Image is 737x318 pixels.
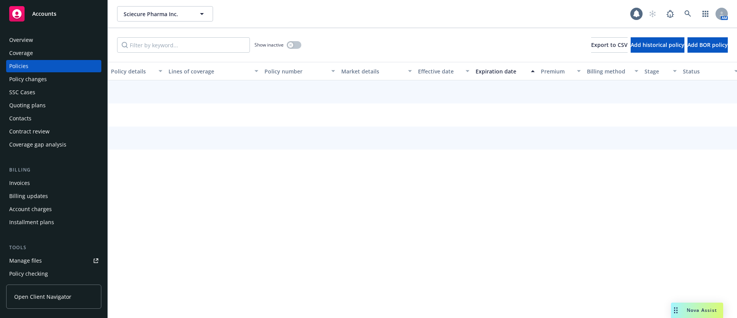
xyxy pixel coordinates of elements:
[117,6,213,22] button: Sciecure Pharma Inc.
[9,34,33,46] div: Overview
[108,62,165,80] button: Policy details
[6,99,101,112] a: Quoting plans
[117,37,250,53] input: Filter by keyword...
[6,244,101,251] div: Tools
[9,138,66,151] div: Coverage gap analysis
[6,166,101,174] div: Billing
[538,62,584,80] button: Premium
[264,67,327,75] div: Policy number
[671,303,681,318] div: Drag to move
[169,67,250,75] div: Lines of coverage
[14,293,71,301] span: Open Client Navigator
[9,125,50,138] div: Contract review
[341,67,403,75] div: Market details
[9,99,46,112] div: Quoting plans
[671,303,723,318] button: Nova Assist
[9,216,54,228] div: Installment plans
[663,6,678,22] a: Report a Bug
[415,62,473,80] button: Effective date
[683,67,730,75] div: Status
[9,47,33,59] div: Coverage
[9,112,31,125] div: Contacts
[9,268,48,280] div: Policy checking
[631,37,684,53] button: Add historical policy
[6,255,101,267] a: Manage files
[6,3,101,25] a: Accounts
[261,62,338,80] button: Policy number
[687,37,728,53] button: Add BOR policy
[6,216,101,228] a: Installment plans
[165,62,261,80] button: Lines of coverage
[9,60,28,72] div: Policies
[476,67,526,75] div: Expiration date
[6,177,101,189] a: Invoices
[591,37,628,53] button: Export to CSV
[541,67,572,75] div: Premium
[6,60,101,72] a: Policies
[9,86,35,98] div: SSC Cases
[254,42,284,48] span: Show inactive
[6,73,101,85] a: Policy changes
[9,177,30,189] div: Invoices
[680,6,696,22] a: Search
[418,67,461,75] div: Effective date
[631,41,684,48] span: Add historical policy
[6,47,101,59] a: Coverage
[641,62,680,80] button: Stage
[6,34,101,46] a: Overview
[9,73,47,85] div: Policy changes
[6,86,101,98] a: SSC Cases
[338,62,415,80] button: Market details
[698,6,713,22] a: Switch app
[124,10,190,18] span: Sciecure Pharma Inc.
[584,62,641,80] button: Billing method
[591,41,628,48] span: Export to CSV
[687,307,717,313] span: Nova Assist
[6,125,101,138] a: Contract review
[6,138,101,151] a: Coverage gap analysis
[6,112,101,125] a: Contacts
[645,6,660,22] a: Start snowing
[687,41,728,48] span: Add BOR policy
[9,203,52,215] div: Account charges
[111,67,154,75] div: Policy details
[6,268,101,280] a: Policy checking
[9,190,48,202] div: Billing updates
[9,255,42,267] div: Manage files
[6,190,101,202] a: Billing updates
[32,11,56,17] span: Accounts
[644,67,668,75] div: Stage
[473,62,538,80] button: Expiration date
[6,203,101,215] a: Account charges
[587,67,630,75] div: Billing method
